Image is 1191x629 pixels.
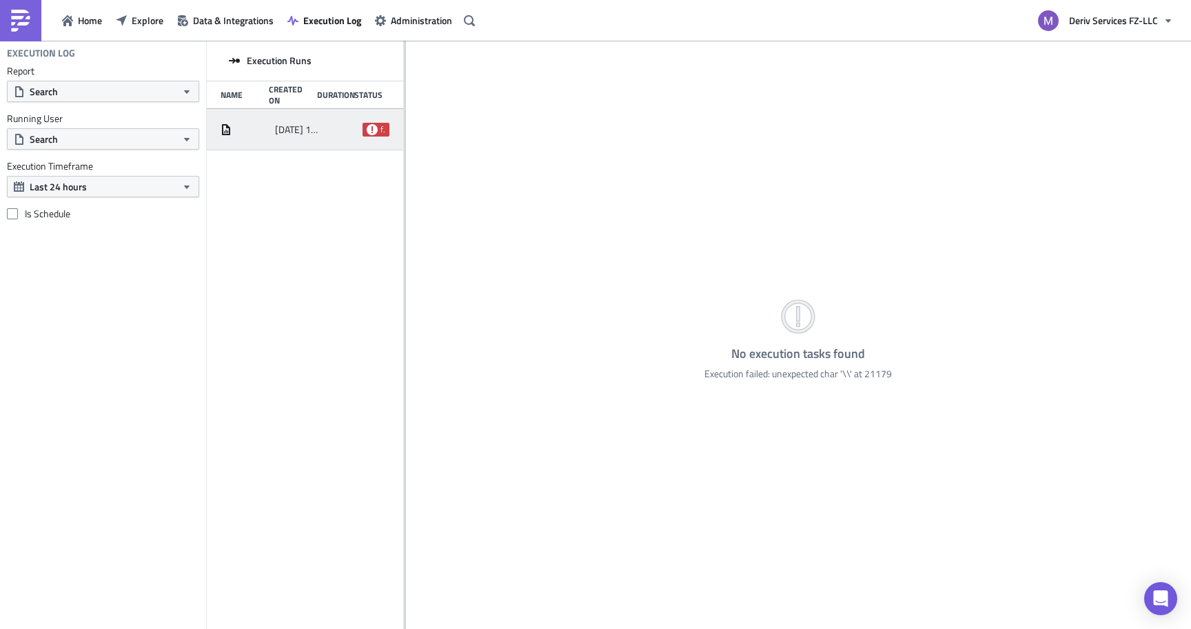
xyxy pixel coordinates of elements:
[170,10,281,31] button: Data & Integrations
[275,123,323,136] span: [DATE] 18:42
[247,54,312,67] span: Execution Runs
[78,13,102,28] span: Home
[367,124,378,135] span: failed
[7,47,75,59] h4: Execution Log
[193,13,274,28] span: Data & Integrations
[391,13,452,28] span: Administration
[30,132,58,146] span: Search
[7,112,199,125] label: Running User
[7,128,199,150] button: Search
[30,179,87,194] span: Last 24 hours
[7,65,199,77] label: Report
[221,90,262,100] div: Name
[7,208,199,220] label: Is Schedule
[109,10,170,31] button: Explore
[380,124,385,135] span: failed
[368,10,459,31] button: Administration
[1069,13,1158,28] span: Deriv Services FZ-LLC
[30,84,58,99] span: Search
[132,13,163,28] span: Explore
[1030,6,1181,36] button: Deriv Services FZ-LLC
[269,84,310,106] div: Created On
[7,176,199,197] button: Last 24 hours
[55,10,109,31] button: Home
[7,81,199,102] button: Search
[7,160,199,172] label: Execution Timeframe
[704,368,892,380] div: Execution failed: unexpected char '\\' at 21179
[1144,582,1177,615] div: Open Intercom Messenger
[354,90,383,100] div: Status
[10,10,32,32] img: PushMetrics
[704,347,892,361] h4: No execution tasks found
[303,13,361,28] span: Execution Log
[317,90,347,100] div: Duration
[281,10,368,31] button: Execution Log
[1037,9,1060,32] img: Avatar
